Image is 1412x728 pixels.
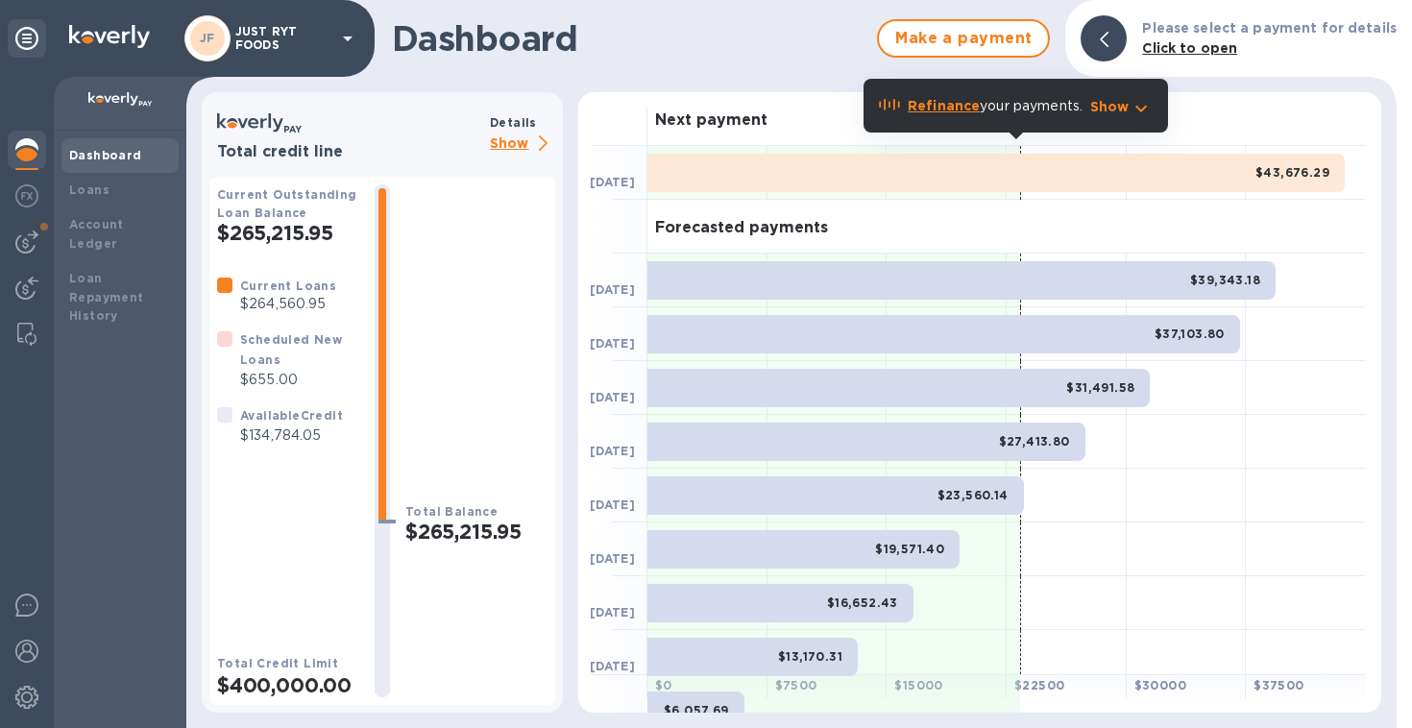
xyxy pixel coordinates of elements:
[69,182,110,197] b: Loans
[1255,165,1329,180] b: $43,676.29
[405,520,548,544] h2: $265,215.95
[392,18,867,59] h1: Dashboard
[490,115,537,130] b: Details
[664,703,729,717] b: $6,057.69
[490,133,555,157] p: Show
[240,425,343,446] p: $134,784.05
[590,336,635,351] b: [DATE]
[217,673,359,697] h2: $400,000.00
[200,31,215,45] b: JF
[937,488,1009,502] b: $23,560.14
[590,390,635,404] b: [DATE]
[999,434,1070,449] b: $27,413.80
[877,19,1050,58] button: Make a payment
[590,659,635,673] b: [DATE]
[875,542,944,556] b: $19,571.40
[908,98,980,113] b: Refinance
[1190,273,1260,287] b: $39,343.18
[827,595,898,610] b: $16,652.43
[894,27,1033,50] span: Make a payment
[1134,678,1186,692] b: $ 30000
[217,187,357,220] b: Current Outstanding Loan Balance
[590,175,635,189] b: [DATE]
[1155,327,1225,341] b: $37,103.80
[240,294,336,314] p: $264,560.95
[1142,20,1397,36] b: Please select a payment for details
[235,25,331,52] p: JUST RYT FOODS
[590,497,635,512] b: [DATE]
[590,605,635,619] b: [DATE]
[590,444,635,458] b: [DATE]
[8,19,46,58] div: Unpin categories
[655,111,767,130] h3: Next payment
[217,656,338,670] b: Total Credit Limit
[1090,97,1130,116] p: Show
[1066,380,1134,395] b: $31,491.58
[240,408,343,423] b: Available Credit
[1014,678,1064,692] b: $ 22500
[69,148,142,162] b: Dashboard
[655,219,828,237] h3: Forecasted payments
[69,25,150,48] img: Logo
[69,217,124,251] b: Account Ledger
[405,504,498,519] b: Total Balance
[1142,40,1237,56] b: Click to open
[217,143,482,161] h3: Total credit line
[240,279,336,293] b: Current Loans
[1090,97,1153,116] button: Show
[217,221,359,245] h2: $265,215.95
[15,184,38,207] img: Foreign exchange
[590,551,635,566] b: [DATE]
[69,271,144,324] b: Loan Repayment History
[240,370,359,390] p: $655.00
[590,282,635,297] b: [DATE]
[240,332,342,367] b: Scheduled New Loans
[1254,678,1303,692] b: $ 37500
[908,96,1083,116] p: your payments.
[778,649,842,664] b: $13,170.31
